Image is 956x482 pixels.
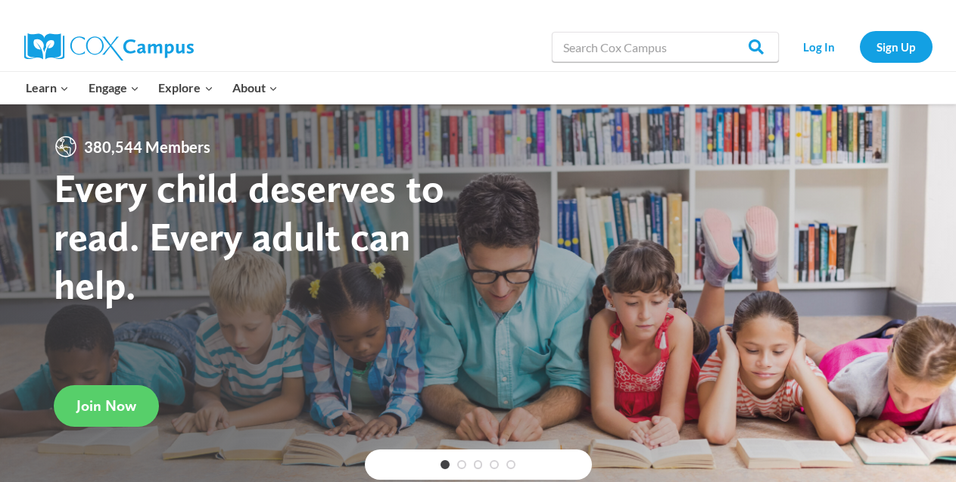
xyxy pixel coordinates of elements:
[457,460,466,469] a: 2
[78,135,216,159] span: 380,544 Members
[158,78,213,98] span: Explore
[54,163,444,308] strong: Every child deserves to read. Every adult can help.
[506,460,515,469] a: 5
[474,460,483,469] a: 3
[89,78,139,98] span: Engage
[24,33,194,61] img: Cox Campus
[17,72,288,104] nav: Primary Navigation
[552,32,779,62] input: Search Cox Campus
[860,31,933,62] a: Sign Up
[232,78,278,98] span: About
[441,460,450,469] a: 1
[786,31,852,62] a: Log In
[54,385,159,427] a: Join Now
[786,31,933,62] nav: Secondary Navigation
[76,396,136,415] span: Join Now
[490,460,499,469] a: 4
[26,78,69,98] span: Learn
